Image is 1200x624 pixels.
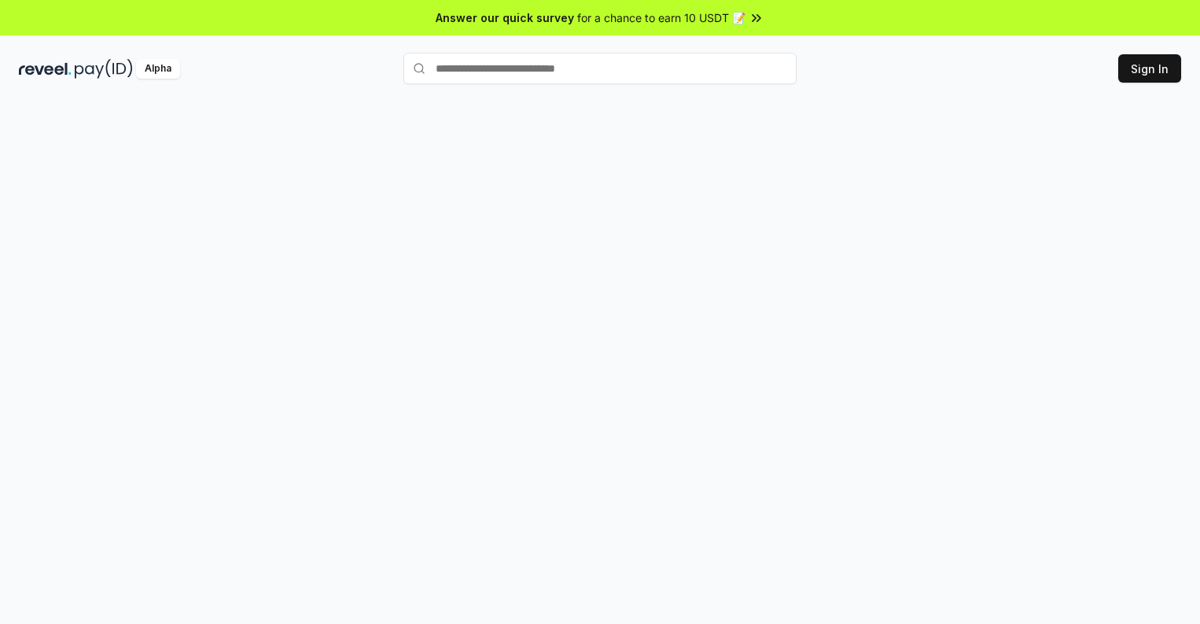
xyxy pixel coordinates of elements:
[1118,54,1181,83] button: Sign In
[577,9,745,26] span: for a chance to earn 10 USDT 📝
[19,59,72,79] img: reveel_dark
[75,59,133,79] img: pay_id
[136,59,180,79] div: Alpha
[436,9,574,26] span: Answer our quick survey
